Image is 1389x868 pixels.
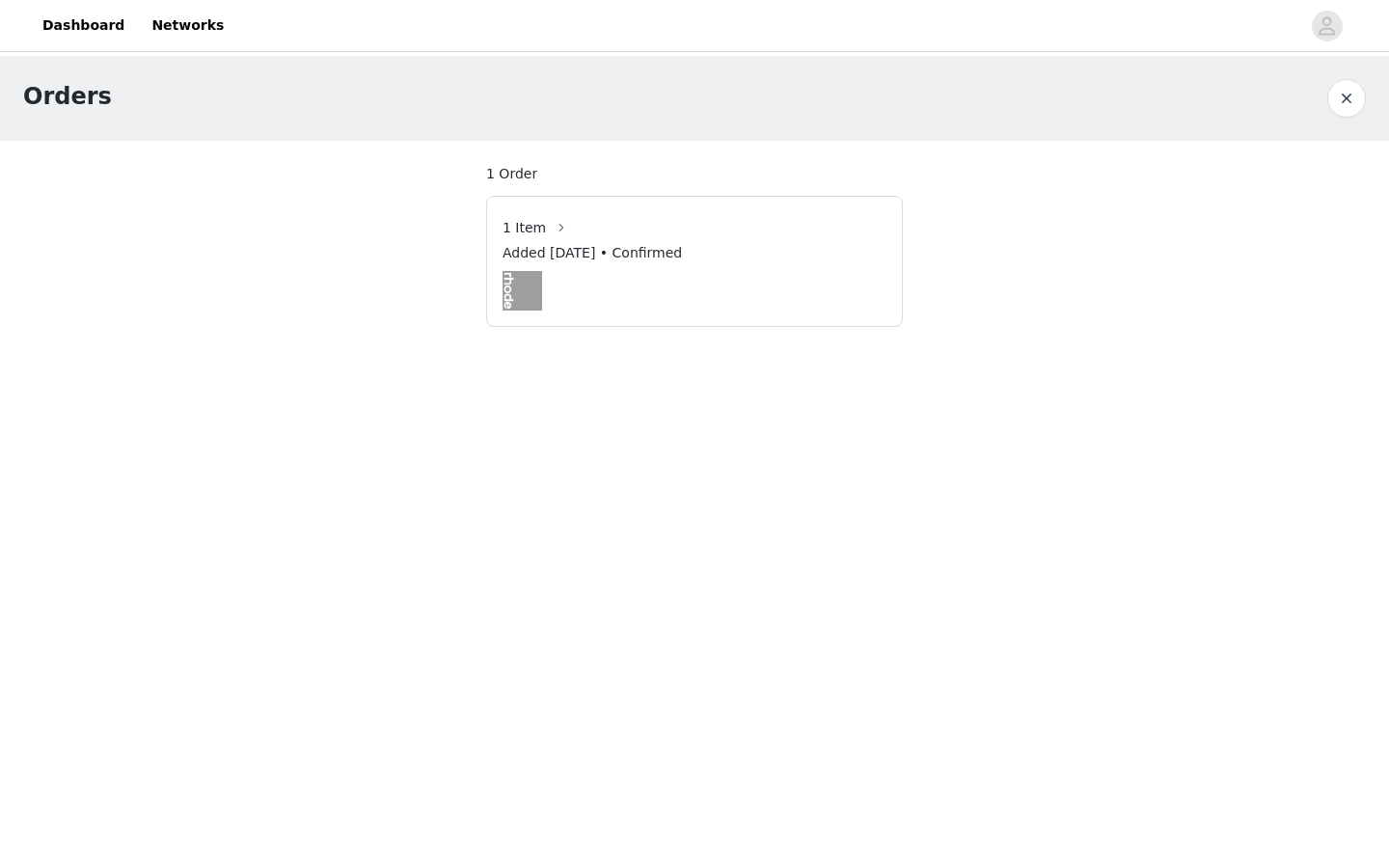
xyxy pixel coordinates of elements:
[503,271,542,311] img: eye patches gifting
[503,218,546,238] span: 1 Item
[140,4,235,47] a: Networks
[31,4,136,47] a: Dashboard
[23,79,112,114] h1: Orders
[486,164,537,184] span: 1 Order
[1318,11,1336,41] div: avatar
[503,243,682,263] span: Added [DATE] • Confirmed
